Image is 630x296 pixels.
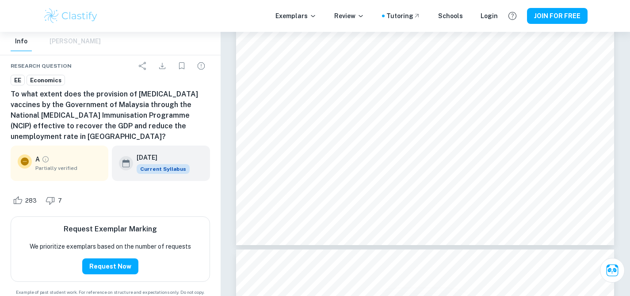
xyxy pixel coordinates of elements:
[27,75,65,86] a: Economics
[137,164,190,174] div: This exemplar is based on the current syllabus. Feel free to refer to it for inspiration/ideas wh...
[192,57,210,75] div: Report issue
[11,32,32,51] button: Info
[438,11,463,21] a: Schools
[137,164,190,174] span: Current Syllabus
[11,289,210,296] span: Example of past student work. For reference on structure and expectations only. Do not copy.
[134,57,152,75] div: Share
[527,8,588,24] button: JOIN FOR FREE
[153,57,171,75] div: Download
[27,76,65,85] span: Economics
[137,153,183,162] h6: [DATE]
[11,76,24,85] span: EE
[20,196,42,205] span: 283
[11,75,25,86] a: EE
[64,224,157,234] h6: Request Exemplar Marking
[11,89,210,142] h6: To what extent does the provision of [MEDICAL_DATA] vaccines by the Government of Malaysia throug...
[82,258,138,274] button: Request Now
[11,62,72,70] span: Research question
[30,242,191,251] p: We prioritize exemplars based on the number of requests
[505,8,520,23] button: Help and Feedback
[275,11,317,21] p: Exemplars
[481,11,498,21] a: Login
[53,196,67,205] span: 7
[35,164,101,172] span: Partially verified
[600,258,625,283] button: Ask Clai
[386,11,420,21] a: Tutoring
[11,193,42,208] div: Like
[43,193,67,208] div: Dislike
[334,11,364,21] p: Review
[173,57,191,75] div: Bookmark
[35,154,40,164] p: A
[42,155,50,163] a: Grade partially verified
[43,7,99,25] img: Clastify logo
